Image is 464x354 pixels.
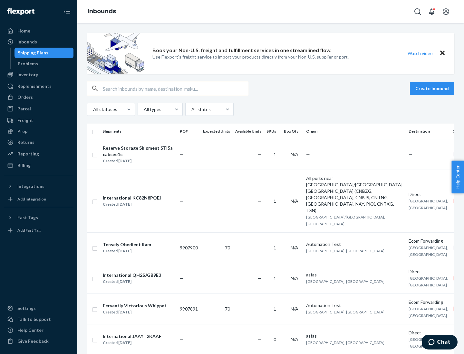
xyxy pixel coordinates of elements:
[274,245,276,250] span: 1
[291,337,298,342] span: N/A
[17,214,38,221] div: Fast Tags
[281,124,304,139] th: Box Qty
[103,201,161,208] div: Created [DATE]
[17,316,51,322] div: Talk to Support
[17,183,44,190] div: Integrations
[440,5,452,18] button: Open account menu
[4,149,73,159] a: Reporting
[225,245,230,250] span: 70
[17,228,41,233] div: Add Fast Tag
[103,82,248,95] input: Search inbounds by name, destination, msku...
[103,309,167,315] div: Created [DATE]
[409,337,448,349] span: [GEOGRAPHIC_DATA], [GEOGRAPHIC_DATA]
[177,232,200,263] td: 9907900
[17,71,38,78] div: Inventory
[306,340,384,345] span: [GEOGRAPHIC_DATA], [GEOGRAPHIC_DATA]
[4,194,73,204] a: Add Integration
[17,305,36,312] div: Settings
[17,338,49,344] div: Give Feedback
[274,306,276,312] span: 1
[4,104,73,114] a: Parcel
[425,5,438,18] button: Open notifications
[17,117,33,124] div: Freight
[291,152,298,157] span: N/A
[92,106,93,113] input: All statuses
[409,238,448,244] div: Ecom Forwarding
[15,48,74,58] a: Shipping Plans
[17,94,33,100] div: Orders
[403,49,437,58] button: Watch video
[103,278,161,285] div: Created [DATE]
[264,124,281,139] th: SKUs
[17,128,27,135] div: Prep
[7,8,34,15] img: Flexport logo
[17,106,31,112] div: Parcel
[177,293,200,324] td: 9907891
[4,225,73,236] a: Add Fast Tag
[409,306,448,318] span: [GEOGRAPHIC_DATA], [GEOGRAPHIC_DATA]
[409,299,448,305] div: Ecom Forwarding
[225,306,230,312] span: 70
[304,124,406,139] th: Origin
[88,8,116,15] a: Inbounds
[143,106,144,113] input: All types
[180,152,184,157] span: —
[306,215,385,226] span: [GEOGRAPHIC_DATA]/[GEOGRAPHIC_DATA], [GEOGRAPHIC_DATA]
[180,198,184,204] span: —
[177,124,200,139] th: PO#
[306,241,403,247] div: Automation Test
[103,158,174,164] div: Created [DATE]
[17,39,37,45] div: Inbounds
[409,276,448,287] span: [GEOGRAPHIC_DATA], [GEOGRAPHIC_DATA]
[274,152,276,157] span: 1
[17,327,43,333] div: Help Center
[152,47,332,54] p: Book your Non-U.S. freight and fulfillment services in one streamlined flow.
[180,275,184,281] span: —
[200,124,233,139] th: Expected Units
[306,279,384,284] span: [GEOGRAPHIC_DATA], [GEOGRAPHIC_DATA]
[409,330,448,336] div: Direct
[103,333,161,340] div: International JAAYT2KAAF
[4,325,73,335] a: Help Center
[438,49,447,58] button: Close
[257,245,261,250] span: —
[4,26,73,36] a: Home
[4,92,73,102] a: Orders
[17,139,34,145] div: Returns
[233,124,264,139] th: Available Units
[274,275,276,281] span: 1
[306,175,403,214] div: All ports near [GEOGRAPHIC_DATA]/[GEOGRAPHIC_DATA], [GEOGRAPHIC_DATA] (CNBZG, [GEOGRAPHIC_DATA], ...
[103,340,161,346] div: Created [DATE]
[306,272,403,278] div: asfas
[61,5,73,18] button: Close Navigation
[4,314,73,324] button: Talk to Support
[18,50,48,56] div: Shipping Plans
[410,82,454,95] button: Create inbound
[4,336,73,346] button: Give Feedback
[409,199,448,210] span: [GEOGRAPHIC_DATA], [GEOGRAPHIC_DATA]
[103,248,151,254] div: Created [DATE]
[411,5,424,18] button: Open Search Box
[306,248,384,253] span: [GEOGRAPHIC_DATA], [GEOGRAPHIC_DATA]
[291,245,298,250] span: N/A
[4,115,73,126] a: Freight
[103,195,161,201] div: International KC82N8PQEJ
[291,275,298,281] span: N/A
[4,37,73,47] a: Inbounds
[306,152,310,157] span: —
[257,152,261,157] span: —
[306,302,403,309] div: Automation Test
[422,335,458,351] iframe: Opens a widget where you can chat to one of our agents
[17,151,39,157] div: Reporting
[103,272,161,278] div: International QH2SJGB9E3
[409,245,448,257] span: [GEOGRAPHIC_DATA], [GEOGRAPHIC_DATA]
[306,333,403,339] div: asfas
[274,198,276,204] span: 1
[82,2,121,21] ol: breadcrumbs
[4,212,73,223] button: Fast Tags
[4,137,73,147] a: Returns
[451,161,464,193] button: Help Center
[257,198,261,204] span: —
